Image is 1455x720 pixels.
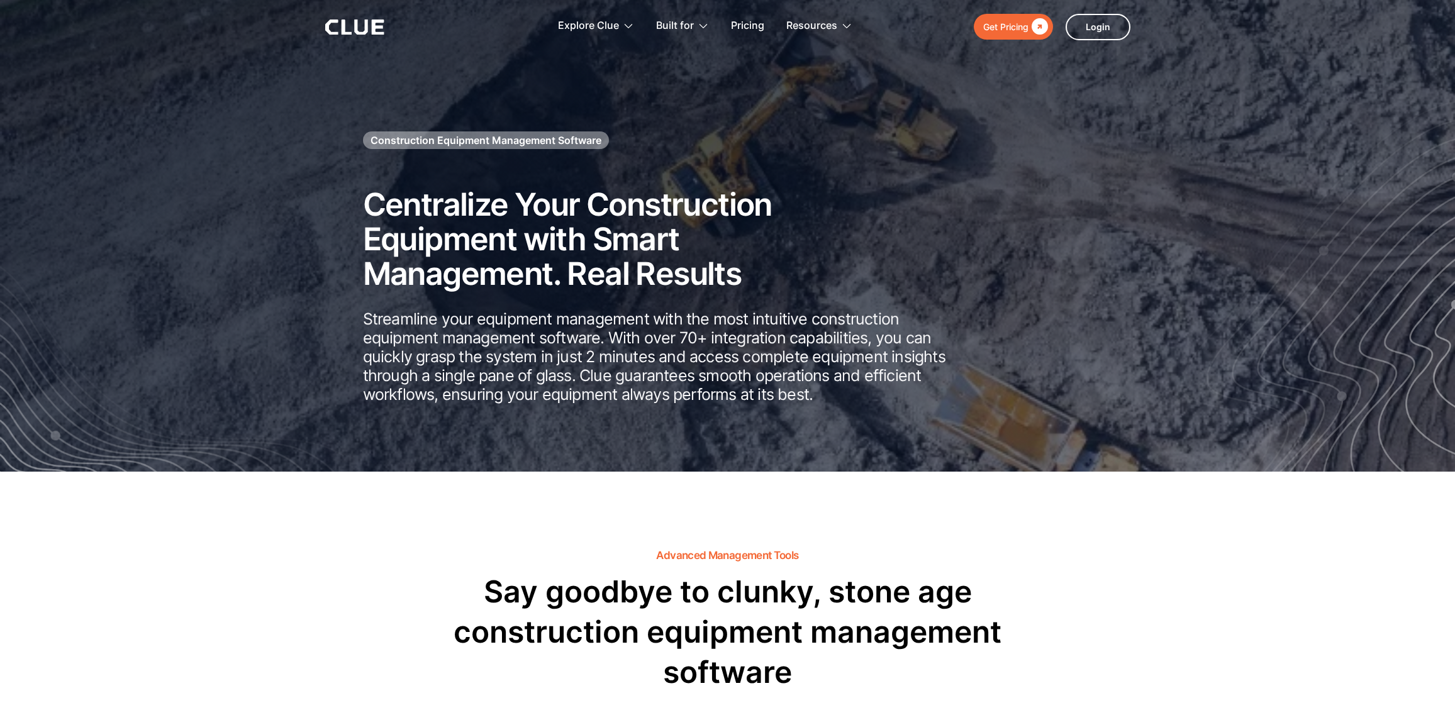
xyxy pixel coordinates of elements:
[656,6,694,46] div: Built for
[731,6,764,46] a: Pricing
[786,6,837,46] div: Resources
[445,572,1011,692] h3: Say goodbye to clunky, stone age construction equipment management software
[1029,19,1048,35] div: 
[363,187,866,291] h2: Centralize Your Construction Equipment with Smart Management. Real Results
[558,6,619,46] div: Explore Clue
[558,6,634,46] div: Explore Clue
[656,6,709,46] div: Built for
[1066,14,1130,40] a: Login
[786,6,852,46] div: Resources
[983,19,1029,35] div: Get Pricing
[1177,99,1455,472] img: Construction fleet management software
[363,309,961,404] p: Streamline your equipment management with the most intuitive construction equipment management so...
[656,550,798,562] h2: Advanced Management Tools
[974,14,1053,40] a: Get Pricing
[371,133,601,147] h1: Construction Equipment Management Software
